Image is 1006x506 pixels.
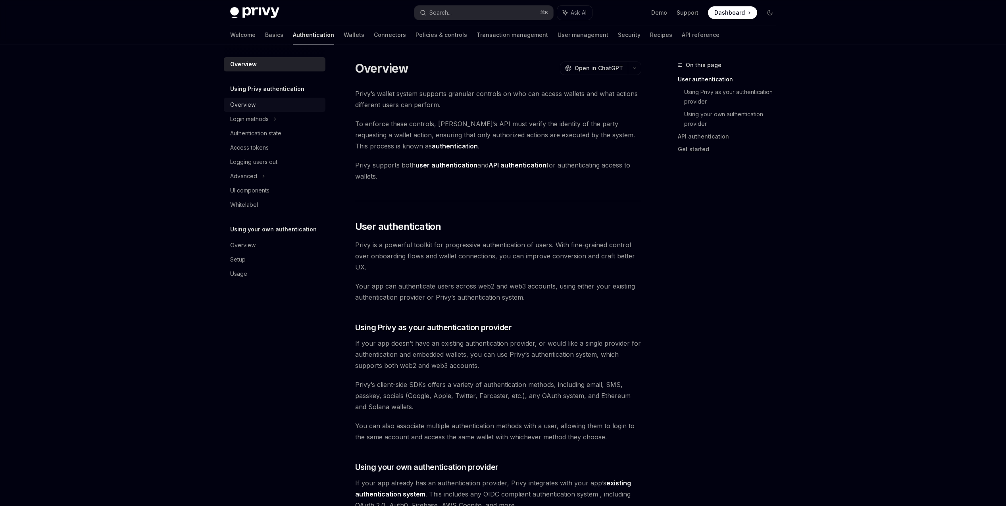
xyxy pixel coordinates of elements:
[684,86,783,108] a: Using Privy as your authentication provider
[224,252,325,267] a: Setup
[575,64,623,72] span: Open in ChatGPT
[230,269,247,279] div: Usage
[230,25,256,44] a: Welcome
[344,25,364,44] a: Wallets
[355,88,641,110] span: Privy’s wallet system supports granular controls on who can access wallets and what actions diffe...
[355,420,641,443] span: You can also associate multiple authentication methods with a user, allowing them to login to the...
[708,6,757,19] a: Dashboard
[560,62,628,75] button: Open in ChatGPT
[355,322,512,333] span: Using Privy as your authentication provider
[230,60,257,69] div: Overview
[355,220,441,233] span: User authentication
[714,9,745,17] span: Dashboard
[224,198,325,212] a: Whitelabel
[230,255,246,264] div: Setup
[678,130,783,143] a: API authentication
[558,25,608,44] a: User management
[230,100,256,110] div: Overview
[355,281,641,303] span: Your app can authenticate users across web2 and web3 accounts, using either your existing authent...
[355,462,498,473] span: Using your own authentication provider
[374,25,406,44] a: Connectors
[230,240,256,250] div: Overview
[265,25,283,44] a: Basics
[540,10,548,16] span: ⌘ K
[682,25,719,44] a: API reference
[230,84,304,94] h5: Using Privy authentication
[678,73,783,86] a: User authentication
[224,267,325,281] a: Usage
[764,6,776,19] button: Toggle dark mode
[684,108,783,130] a: Using your own authentication provider
[355,239,641,273] span: Privy is a powerful toolkit for progressive authentication of users. With fine-grained control ov...
[355,160,641,182] span: Privy supports both and for authenticating access to wallets.
[230,7,279,18] img: dark logo
[230,186,269,195] div: UI components
[415,25,467,44] a: Policies & controls
[224,126,325,140] a: Authentication state
[224,98,325,112] a: Overview
[651,9,667,17] a: Demo
[355,338,641,371] span: If your app doesn’t have an existing authentication provider, or would like a single provider for...
[415,161,477,169] strong: user authentication
[678,143,783,156] a: Get started
[230,171,257,181] div: Advanced
[432,142,478,150] strong: authentication
[686,60,721,70] span: On this page
[571,9,587,17] span: Ask AI
[618,25,641,44] a: Security
[293,25,334,44] a: Authentication
[429,8,452,17] div: Search...
[230,157,277,167] div: Logging users out
[230,129,281,138] div: Authentication state
[414,6,553,20] button: Search...⌘K
[355,118,641,152] span: To enforce these controls, [PERSON_NAME]’s API must verify the identity of the party requesting a...
[224,183,325,198] a: UI components
[230,200,258,210] div: Whitelabel
[224,238,325,252] a: Overview
[677,9,698,17] a: Support
[230,114,269,124] div: Login methods
[224,57,325,71] a: Overview
[230,143,269,152] div: Access tokens
[489,161,546,169] strong: API authentication
[224,155,325,169] a: Logging users out
[477,25,548,44] a: Transaction management
[230,225,317,234] h5: Using your own authentication
[355,379,641,412] span: Privy’s client-side SDKs offers a variety of authentication methods, including email, SMS, passke...
[557,6,592,20] button: Ask AI
[224,140,325,155] a: Access tokens
[355,61,409,75] h1: Overview
[650,25,672,44] a: Recipes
